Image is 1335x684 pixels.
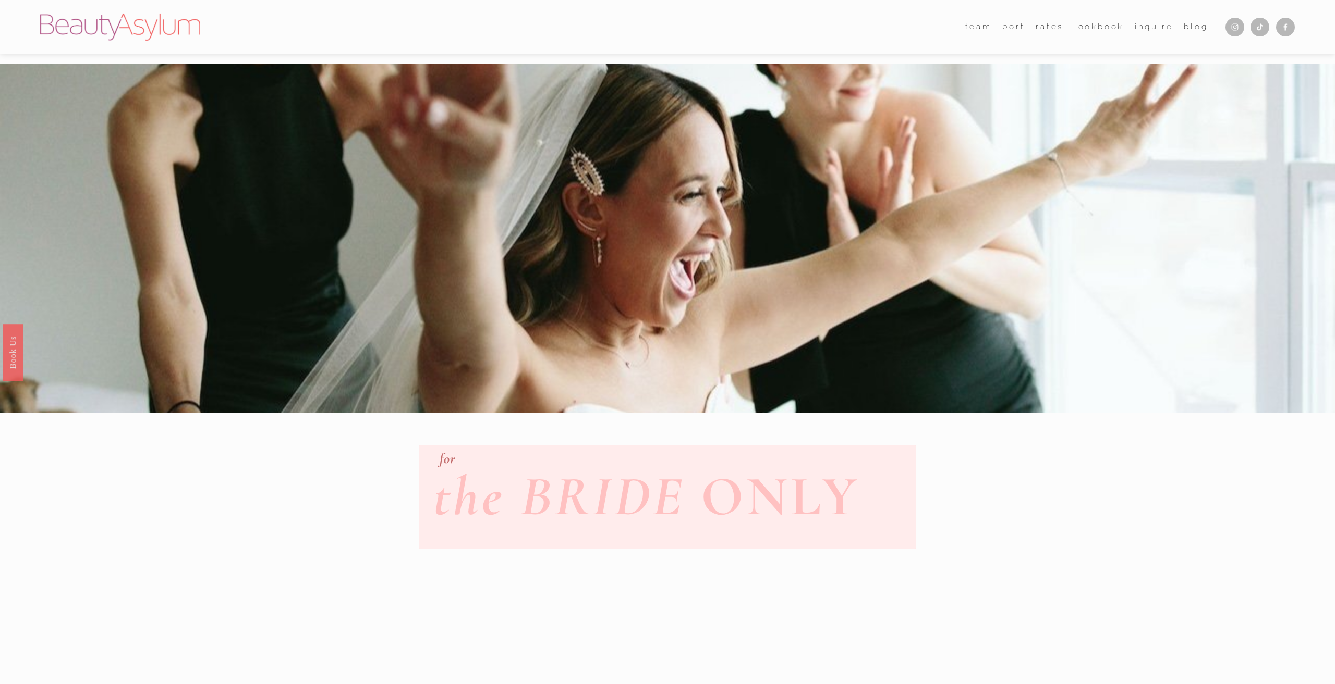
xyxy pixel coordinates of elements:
[440,450,456,467] em: for
[1036,19,1063,35] a: Rates
[1135,19,1173,35] a: Inquire
[701,463,859,530] strong: ONLY
[433,463,685,530] em: the BRIDE
[1276,18,1295,36] a: Facebook
[1225,18,1244,36] a: Instagram
[965,19,992,35] a: folder dropdown
[3,324,23,380] a: Book Us
[40,14,200,41] img: Beauty Asylum | Bridal Hair &amp; Makeup Charlotte &amp; Atlanta
[1002,19,1025,35] a: port
[965,20,992,34] span: team
[1074,19,1124,35] a: Lookbook
[1184,19,1208,35] a: Blog
[1251,18,1269,36] a: TikTok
